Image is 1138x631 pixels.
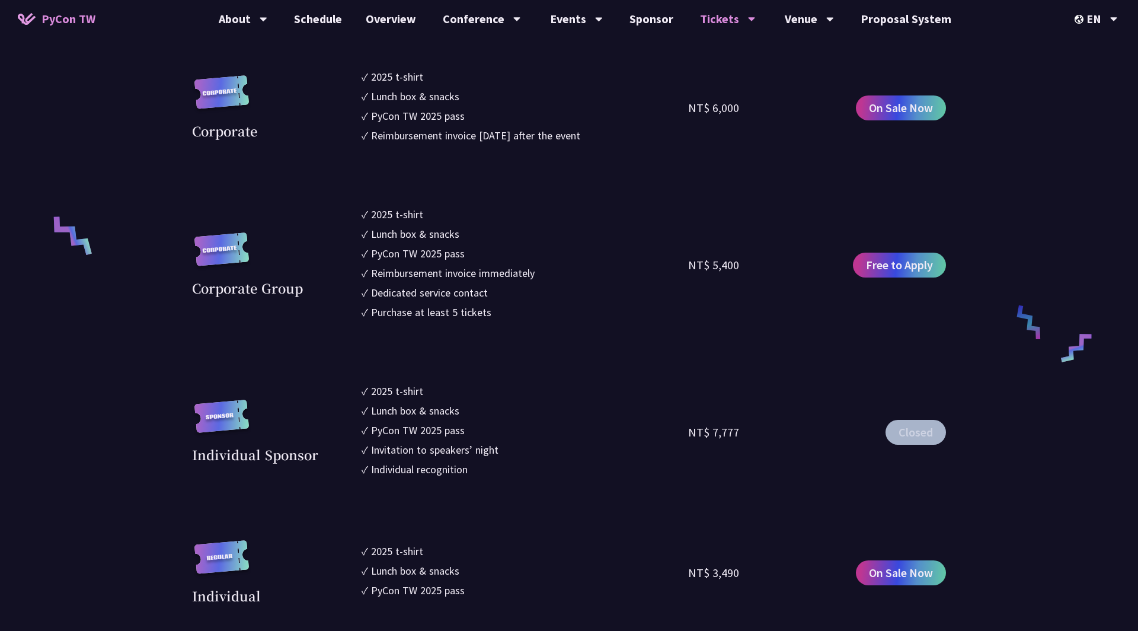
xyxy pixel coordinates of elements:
[371,422,465,438] div: PyCon TW 2025 pass
[362,226,688,242] li: ✓
[192,586,261,605] div: Individual
[192,400,251,445] img: sponsor.43e6a3a.svg
[371,69,423,85] div: 2025 t-shirt
[362,128,688,144] li: ✓
[371,403,459,419] div: Lunch box & snacks
[886,420,946,445] button: Closed
[6,4,107,34] a: PyCon TW
[371,206,423,222] div: 2025 t-shirt
[371,304,491,320] div: Purchase at least 5 tickets
[869,564,933,582] span: On Sale Now
[371,543,423,559] div: 2025 t-shirt
[371,383,423,399] div: 2025 t-shirt
[853,253,946,278] a: Free to Apply
[371,88,459,104] div: Lunch box & snacks
[688,256,739,274] div: NT$ 5,400
[192,121,257,141] div: Corporate
[192,445,318,464] div: Individual Sponsor
[362,246,688,262] li: ✓
[41,10,95,28] span: PyCon TW
[371,442,498,458] div: Invitation to speakers’ night
[866,256,933,274] span: Free to Apply
[688,564,739,582] div: NT$ 3,490
[688,99,739,117] div: NT$ 6,000
[362,88,688,104] li: ✓
[18,13,36,25] img: Home icon of PyCon TW 2025
[192,278,303,298] div: Corporate Group
[371,246,465,262] div: PyCon TW 2025 pass
[856,95,946,120] a: On Sale Now
[362,265,688,281] li: ✓
[362,285,688,301] li: ✓
[1075,15,1086,24] img: Locale Icon
[192,232,251,278] img: corporate.a587c14.svg
[371,563,459,579] div: Lunch box & snacks
[362,442,688,458] li: ✓
[362,422,688,438] li: ✓
[362,461,688,477] li: ✓
[362,108,688,124] li: ✓
[362,403,688,419] li: ✓
[362,543,688,559] li: ✓
[362,582,688,598] li: ✓
[362,563,688,579] li: ✓
[362,206,688,222] li: ✓
[192,540,251,586] img: regular.8f272d9.svg
[371,265,535,281] div: Reimbursement invoice immediately
[371,285,488,301] div: Dedicated service contact
[371,108,465,124] div: PyCon TW 2025 pass
[869,99,933,117] span: On Sale Now
[688,423,739,441] div: NT$ 7,777
[371,128,580,144] div: Reimbursement invoice [DATE] after the event
[371,226,459,242] div: Lunch box & snacks
[362,304,688,320] li: ✓
[371,582,465,598] div: PyCon TW 2025 pass
[362,383,688,399] li: ✓
[192,75,251,121] img: corporate.a587c14.svg
[856,560,946,585] a: On Sale Now
[371,461,468,477] div: Individual recognition
[362,69,688,85] li: ✓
